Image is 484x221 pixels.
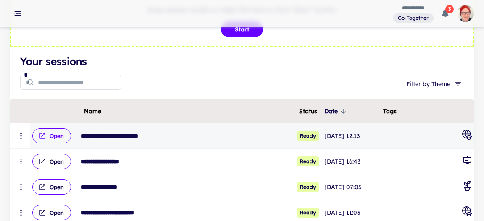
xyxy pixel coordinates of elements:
button: Start [221,21,263,37]
td: [DATE] 07:05 [323,174,381,200]
div: DOHE [462,206,472,219]
span: Status [299,106,317,116]
button: 3 [437,5,454,22]
span: You are a member of this workspace. Contact your workspace owner for assistance. [393,13,434,23]
span: Date [324,106,349,116]
span: Ready [297,208,319,218]
button: Open [32,179,71,195]
span: Ready [297,156,319,166]
button: Open [32,128,71,143]
button: Open [32,154,71,169]
button: Filter by Theme [403,76,464,91]
span: Name [84,106,101,116]
div: General Meeting [462,155,472,168]
td: [DATE] 16:43 [323,149,381,174]
img: photoURL [457,5,474,22]
span: Go-Together [395,14,432,22]
span: Ready [297,131,319,141]
span: Ready [297,182,319,192]
div: Coaching [462,181,472,193]
h4: Your sessions [20,54,464,69]
td: [DATE] 12:13 [323,123,381,149]
button: Open [32,205,71,220]
div: DOHE [462,130,472,142]
span: 3 [445,5,454,13]
span: Tags [383,106,397,116]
